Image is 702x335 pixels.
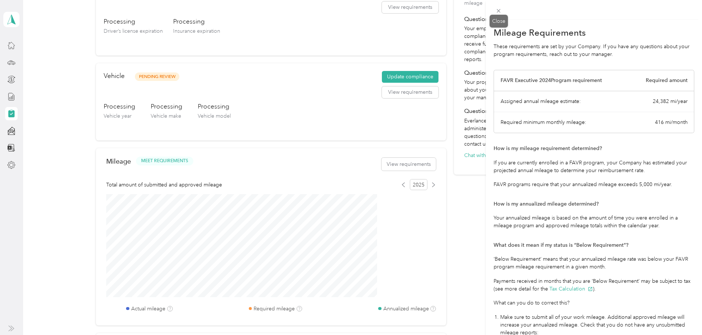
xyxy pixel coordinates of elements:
[501,118,586,126] div: Required minimum monthly mileage:
[490,15,508,28] div: Close
[494,200,694,208] div: How is my annualized mileage determined?
[494,214,694,229] div: Your annualized mileage is based on the amount of time you were enrolled in a mileage program and...
[494,145,694,152] div: How is my mileage requirement determined?
[494,255,694,271] div: ‘Below Requirement‘ means that your annualized mileage rate was below your FAVR program mileage r...
[501,76,602,84] div: FAVR Executive 2024 Program requirement
[494,29,694,36] div: Mileage Requirements
[661,294,702,335] iframe: Everlance-gr Chat Button Frame
[494,181,694,188] div: FAVR programs require that your annualized mileage exceeds 5,000 mi/year.
[494,241,694,249] div: What does it mean if my status is “Below Requirement”?
[549,285,593,293] button: Tax Calculation
[501,97,581,105] div: Assigned annual mileage estimate:
[646,76,688,84] div: Required amount
[494,159,694,174] div: If you are currently enrolled in a FAVR program, your Company has estimated your projected annual...
[655,118,688,126] div: 416 mi/month
[494,299,694,307] div: What can you do to correct this?
[494,43,694,58] div: These requirements are set by your Company. If you have any questions about your program requirem...
[653,97,688,105] div: 24,382 mi/year
[494,277,694,293] div: Payments received in months that you are ‘Below Requirement’ may be subject to tax (see more deta...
